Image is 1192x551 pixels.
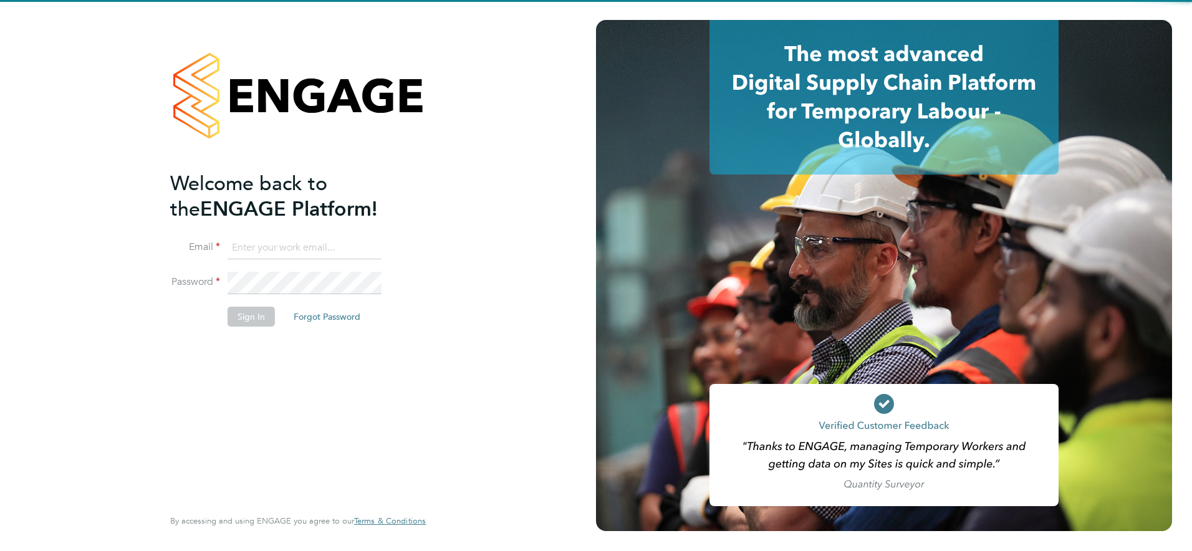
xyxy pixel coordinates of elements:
span: Welcome back to the [170,171,327,221]
h2: ENGAGE Platform! [170,171,413,222]
span: By accessing and using ENGAGE you agree to our [170,515,426,526]
input: Enter your work email... [228,237,382,259]
a: Terms & Conditions [354,516,426,526]
button: Sign In [228,307,275,327]
label: Email [170,241,220,254]
label: Password [170,275,220,289]
button: Forgot Password [284,307,370,327]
